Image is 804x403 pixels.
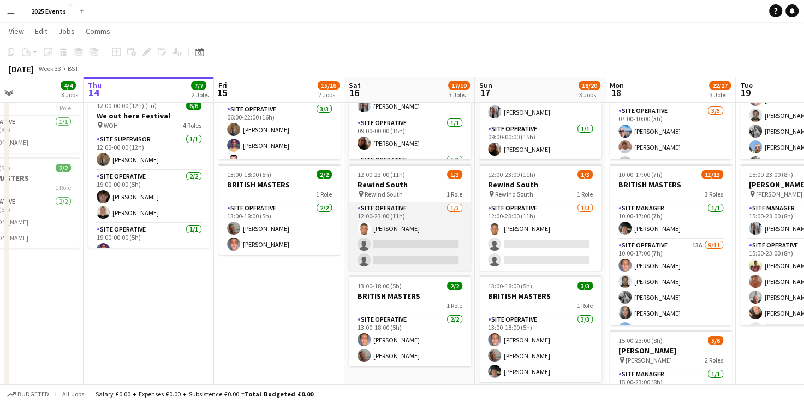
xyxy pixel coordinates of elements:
[618,336,663,345] span: 15:00-23:00 (8h)
[608,86,624,99] span: 18
[449,91,469,99] div: 3 Jobs
[186,102,201,110] span: 6/6
[610,202,732,239] app-card-role: Site Manager1/110:00-17:00 (7h)[PERSON_NAME]
[218,164,341,255] app-job-card: 13:00-18:00 (5h)2/2BRITISH MASTERS1 RoleSite Operative2/213:00-18:00 (5h)[PERSON_NAME][PERSON_NAME]
[479,202,601,271] app-card-role: Site Operative1/312:00-23:00 (11h)[PERSON_NAME]
[579,91,600,99] div: 3 Jobs
[479,291,601,301] h3: BRITISH MASTERS
[5,388,51,400] button: Budgeted
[749,170,793,179] span: 15:00-23:00 (8h)
[35,26,47,36] span: Edit
[577,301,593,310] span: 1 Role
[54,24,79,38] a: Jobs
[349,164,471,271] app-job-card: 12:00-23:00 (11h)1/3Rewind South Rewind South1 RoleSite Operative1/312:00-23:00 (11h)[PERSON_NAME]
[9,63,34,74] div: [DATE]
[88,223,210,260] app-card-role: Site Operative1/119:00-00:00 (5h)[PERSON_NAME]
[349,313,471,366] app-card-role: Site Operative2/213:00-18:00 (5h)[PERSON_NAME][PERSON_NAME]
[22,1,75,22] button: 2025 Events
[358,170,405,179] span: 12:00-23:00 (11h)
[610,164,732,325] app-job-card: 10:00-17:00 (7h)11/13BRITISH MASTERS3 RolesSite Manager1/110:00-17:00 (7h)[PERSON_NAME]Site Opera...
[88,86,210,248] app-job-card: In progress12:00-00:00 (12h) (Fri)6/6We out here Festival WOH4 RolesSite Supervisor1/112:00-00:00...
[448,81,470,90] span: 17/19
[479,180,601,189] h3: Rewind South
[317,170,332,179] span: 2/2
[756,190,802,198] span: [PERSON_NAME]
[349,291,471,301] h3: BRITISH MASTERS
[31,24,52,38] a: Edit
[479,86,601,123] app-card-role: Site Supervisor1/108:00-20:00 (12h)[PERSON_NAME]
[4,24,28,38] a: View
[479,164,601,271] app-job-card: 12:00-23:00 (11h)1/3Rewind South Rewind South1 RoleSite Operative1/312:00-23:00 (11h)[PERSON_NAME]
[579,81,600,90] span: 18/20
[218,202,341,255] app-card-role: Site Operative2/213:00-18:00 (5h)[PERSON_NAME][PERSON_NAME]
[701,170,723,179] span: 11/13
[709,81,731,90] span: 22/27
[347,86,361,99] span: 16
[610,180,732,189] h3: BRITISH MASTERS
[104,121,118,129] span: WOH
[86,86,102,99] span: 14
[577,190,593,198] span: 1 Role
[610,105,732,205] app-card-role: Site Operative3/507:00-10:00 (3h)[PERSON_NAME][PERSON_NAME][PERSON_NAME]
[318,91,339,99] div: 2 Jobs
[447,170,462,179] span: 1/3
[710,91,730,99] div: 3 Jobs
[349,202,471,271] app-card-role: Site Operative1/312:00-23:00 (11h)[PERSON_NAME]
[479,313,601,382] app-card-role: Site Operative3/313:00-18:00 (5h)[PERSON_NAME][PERSON_NAME][PERSON_NAME]
[218,80,227,90] span: Fri
[349,275,471,366] app-job-card: 13:00-18:00 (5h)2/2BRITISH MASTERS1 RoleSite Operative2/213:00-18:00 (5h)[PERSON_NAME][PERSON_NAME]
[577,282,593,290] span: 3/3
[56,164,71,172] span: 2/2
[708,336,723,345] span: 5/6
[446,301,462,310] span: 1 Role
[217,86,227,99] span: 15
[97,102,157,110] span: 12:00-00:00 (12h) (Fri)
[318,81,340,90] span: 15/16
[81,24,115,38] a: Comms
[68,64,79,73] div: BST
[626,356,672,364] span: [PERSON_NAME]
[86,26,110,36] span: Comms
[96,390,313,398] div: Salary £0.00 + Expenses £0.00 + Subsistence £0.00 =
[705,356,723,364] span: 2 Roles
[227,170,271,179] span: 13:00-18:00 (5h)
[349,154,471,191] app-card-role: Site Operative1/1
[183,121,201,129] span: 4 Roles
[88,133,210,170] app-card-role: Site Supervisor1/112:00-00:00 (12h)[PERSON_NAME]
[349,180,471,189] h3: Rewind South
[349,117,471,154] app-card-role: Site Operative1/109:00-00:00 (15h)[PERSON_NAME]
[479,275,601,382] app-job-card: 13:00-18:00 (5h)3/3BRITISH MASTERS1 RoleSite Operative3/313:00-18:00 (5h)[PERSON_NAME][PERSON_NAM...
[577,170,593,179] span: 1/3
[739,86,753,99] span: 19
[55,183,71,192] span: 1 Role
[479,80,492,90] span: Sun
[610,346,732,355] h3: [PERSON_NAME]
[36,64,63,73] span: Week 33
[88,80,102,90] span: Thu
[705,190,723,198] span: 3 Roles
[479,123,601,160] app-card-role: Site Operative1/109:00-00:00 (15h)[PERSON_NAME]
[192,91,209,99] div: 2 Jobs
[61,91,78,99] div: 3 Jobs
[488,170,535,179] span: 12:00-23:00 (11h)
[88,111,210,121] h3: We out here Festival
[218,103,341,172] app-card-role: Site Operative3/306:00-22:00 (16h)[PERSON_NAME][PERSON_NAME][PERSON_NAME]
[478,86,492,99] span: 17
[349,80,361,90] span: Sat
[488,282,532,290] span: 13:00-18:00 (5h)
[17,390,49,398] span: Budgeted
[191,81,206,90] span: 7/7
[610,80,624,90] span: Mon
[358,282,402,290] span: 13:00-18:00 (5h)
[218,180,341,189] h3: BRITISH MASTERS
[61,81,76,90] span: 4/4
[740,80,753,90] span: Tue
[446,190,462,198] span: 1 Role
